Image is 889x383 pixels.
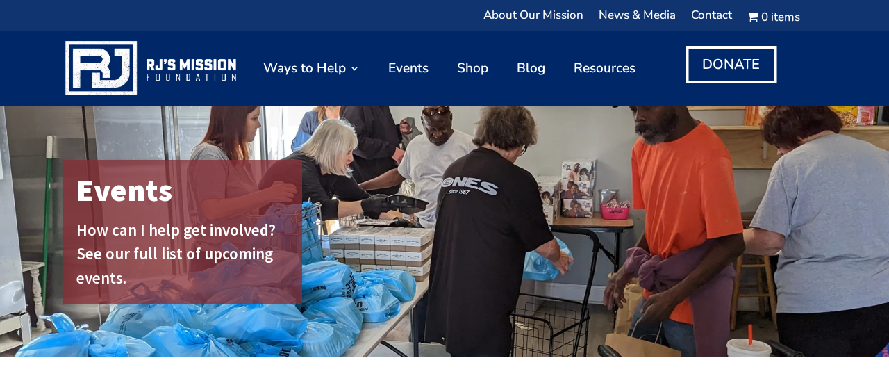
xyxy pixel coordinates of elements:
a: About Our Mission [483,10,583,28]
span: 0 items [761,13,800,22]
a: Shop [457,37,488,99]
a: Contact [691,10,732,28]
a: Cart0 items [747,10,800,28]
a: Resources [574,37,635,99]
h2: How can I help get involved? See our full list of upcoming events. [76,218,295,298]
a: Ways to Help [263,37,360,99]
h1: Events [76,167,295,221]
a: DONATE [686,46,776,83]
i: Cart [747,9,761,25]
a: Blog [517,37,545,99]
a: Events [388,37,429,99]
a: News & Media [599,10,676,28]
